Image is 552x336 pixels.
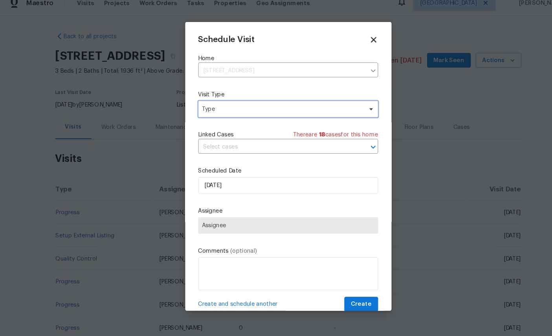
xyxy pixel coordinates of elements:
[191,169,362,176] label: Scheduled Date
[191,144,340,156] input: Select cases
[191,207,362,215] label: Assignee
[353,43,362,52] span: Close
[194,221,358,228] span: Assignee
[352,144,363,155] button: Open
[191,61,362,69] label: Home
[336,295,356,305] span: Create
[306,135,312,141] span: 18
[221,246,247,252] span: (optional)
[191,96,362,104] label: Visit Type
[194,110,347,118] span: Type
[281,134,362,142] span: There are case s for this home
[191,44,244,51] span: Schedule Visit
[191,134,224,142] span: Linked Cases
[191,71,350,83] input: Enter in an address
[330,292,362,307] button: Create
[191,245,362,253] label: Comments
[191,178,362,194] input: M/D/YYYY
[191,296,266,303] span: Create and schedule another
